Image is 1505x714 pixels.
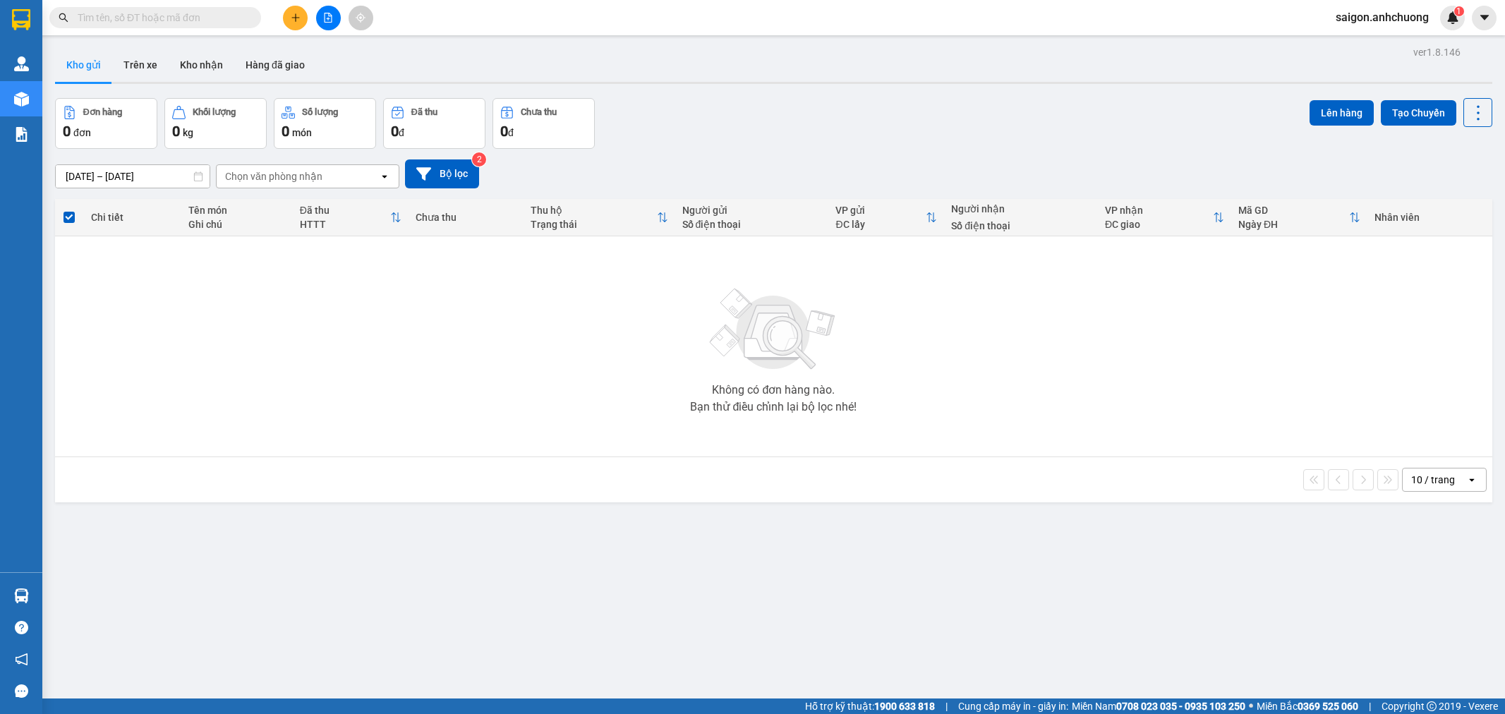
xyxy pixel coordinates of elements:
div: ver 1.8.146 [1413,44,1461,60]
button: caret-down [1472,6,1497,30]
div: Khối lượng [193,107,236,117]
span: caret-down [1478,11,1491,24]
svg: open [1466,474,1477,485]
div: 10 / trang [1411,473,1455,487]
span: món [292,127,312,138]
span: 0 [63,123,71,140]
img: icon-new-feature [1446,11,1459,24]
div: Người gửi [682,205,822,216]
input: Select a date range. [56,165,210,188]
button: aim [349,6,373,30]
div: VP nhận [1105,205,1213,216]
div: Số điện thoại [951,220,1091,231]
span: 1 [1456,6,1461,16]
input: Tìm tên, số ĐT hoặc mã đơn [78,10,244,25]
span: đ [399,127,404,138]
div: HTTT [300,219,390,230]
div: Chọn văn phòng nhận [225,169,322,183]
div: Thu hộ [531,205,656,216]
div: Số điện thoại [682,219,822,230]
button: Số lượng0món [274,98,376,149]
button: Tạo Chuyến [1381,100,1456,126]
button: Hàng đã giao [234,48,316,82]
span: question-circle [15,621,28,634]
strong: 1900 633 818 [874,701,935,712]
span: 0 [500,123,508,140]
div: Đơn hàng [83,107,122,117]
button: Khối lượng0kg [164,98,267,149]
button: Trên xe [112,48,169,82]
div: ĐC lấy [835,219,926,230]
div: Đã thu [300,205,390,216]
div: Ghi chú [188,219,285,230]
span: đơn [73,127,91,138]
button: plus [283,6,308,30]
th: Toggle SortBy [524,199,675,236]
button: Lên hàng [1310,100,1374,126]
button: Kho gửi [55,48,112,82]
span: kg [183,127,193,138]
div: ĐC giao [1105,219,1213,230]
sup: 2 [472,152,486,167]
div: Người nhận [951,203,1091,214]
span: 0 [391,123,399,140]
th: Toggle SortBy [828,199,944,236]
span: 0 [172,123,180,140]
th: Toggle SortBy [1098,199,1231,236]
div: Số lượng [302,107,338,117]
img: solution-icon [14,127,29,142]
img: svg+xml;base64,PHN2ZyBjbGFzcz0ibGlzdC1wbHVnX19zdmciIHhtbG5zPSJodHRwOi8vd3d3LnczLm9yZy8yMDAwL3N2Zy... [703,280,844,379]
svg: open [379,171,390,182]
span: aim [356,13,365,23]
span: plus [291,13,301,23]
div: VP gửi [835,205,926,216]
img: warehouse-icon [14,56,29,71]
div: Trạng thái [531,219,656,230]
img: logo-vxr [12,9,30,30]
th: Toggle SortBy [293,199,409,236]
span: file-add [323,13,333,23]
span: copyright [1427,701,1437,711]
button: Đơn hàng0đơn [55,98,157,149]
div: Chưa thu [521,107,557,117]
div: Mã GD [1238,205,1349,216]
span: Miền Nam [1072,698,1245,714]
span: Miền Bắc [1257,698,1358,714]
span: Cung cấp máy in - giấy in: [958,698,1068,714]
sup: 1 [1454,6,1464,16]
div: Bạn thử điều chỉnh lại bộ lọc nhé! [690,401,857,413]
div: Chưa thu [416,212,517,223]
button: Chưa thu0đ [492,98,595,149]
button: Đã thu0đ [383,98,485,149]
button: Bộ lọc [405,159,479,188]
span: 0 [282,123,289,140]
span: message [15,684,28,698]
div: Tên món [188,205,285,216]
button: Kho nhận [169,48,234,82]
div: Nhân viên [1374,212,1485,223]
span: Hỗ trợ kỹ thuật: [805,698,935,714]
strong: 0708 023 035 - 0935 103 250 [1116,701,1245,712]
div: Chi tiết [91,212,175,223]
div: Ngày ĐH [1238,219,1349,230]
span: notification [15,653,28,666]
span: search [59,13,68,23]
span: | [1369,698,1371,714]
th: Toggle SortBy [1231,199,1367,236]
img: warehouse-icon [14,92,29,107]
span: saigon.anhchuong [1324,8,1440,26]
span: | [945,698,948,714]
div: Đã thu [411,107,437,117]
span: đ [508,127,514,138]
img: warehouse-icon [14,588,29,603]
strong: 0369 525 060 [1298,701,1358,712]
div: Không có đơn hàng nào. [712,385,835,396]
span: ⚪️ [1249,703,1253,709]
button: file-add [316,6,341,30]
